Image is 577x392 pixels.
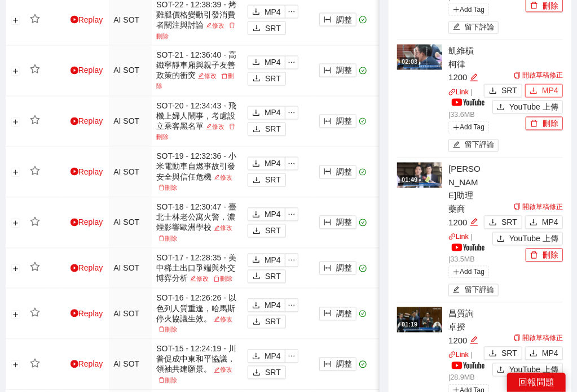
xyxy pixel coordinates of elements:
[113,358,147,371] div: AI SOT
[514,203,521,210] span: copy
[206,23,212,29] span: edit
[71,218,103,227] a: Replay
[30,115,40,125] span: star
[285,8,298,16] span: ellipsis
[448,163,481,229] div: [PERSON_NAME]助理藥商1200
[248,208,285,221] button: downloadMP4
[30,14,40,24] span: star
[484,84,522,98] button: downloadSRT
[71,15,103,24] a: Replay
[156,236,179,242] a: 刪除
[212,316,235,323] a: 修改
[265,225,281,237] span: SRT
[265,6,281,18] span: MP4
[265,367,281,379] span: SRT
[11,361,20,370] button: 展開行
[265,107,281,119] span: MP4
[285,254,298,267] button: ellipsis
[359,169,367,176] span: check-circle
[229,23,235,29] span: delete
[156,326,179,333] a: 刪除
[30,166,40,176] span: star
[248,106,285,120] button: downloadMP4
[113,216,147,229] div: AI SOT
[397,163,442,188] img: 6e1c600b-ec4c-4ae2-a7f6-805e0bd578ed.jpg
[212,367,235,373] a: 修改
[11,310,20,319] button: 展開行
[158,326,165,333] span: delete
[324,67,332,76] span: column-width
[324,117,332,127] span: column-width
[489,87,497,96] span: download
[319,64,356,77] button: column-width調整
[248,366,286,380] button: downloadSRT
[452,99,484,106] img: yt_logo_rgb_light.a676ea31.png
[448,121,489,134] span: Add Tag
[204,124,227,130] a: 修改
[253,75,261,84] span: download
[359,265,367,272] span: check-circle
[71,66,103,75] a: Replay
[448,284,499,297] button: edit留下評論
[265,316,281,328] span: SRT
[214,316,220,323] span: edit
[501,85,517,97] span: SRT
[248,21,286,35] button: downloadSRT
[319,13,356,27] button: column-width調整
[285,59,298,67] span: ellipsis
[156,202,239,243] div: SOT-18 - 12:30:47 - 臺北士林老公寓火警，濃煙影響歐洲學校
[71,310,103,319] a: Replay
[285,350,298,363] button: ellipsis
[324,219,332,228] span: column-width
[196,73,219,80] a: 修改
[248,350,285,363] button: downloadMP4
[497,366,505,375] span: upload
[400,58,419,67] div: 02:03
[400,176,419,185] div: 01:49
[285,211,298,219] span: ellipsis
[30,359,40,369] span: star
[542,347,558,360] span: MP4
[359,118,367,125] span: check-circle
[214,175,220,181] span: edit
[252,256,260,265] span: download
[71,117,103,126] a: Replay
[71,16,78,24] span: play-circle
[319,307,356,321] button: column-width調整
[252,160,260,169] span: download
[507,373,566,392] div: 回報問題
[530,120,538,129] span: delete
[265,174,281,186] span: SRT
[156,253,239,284] div: SOT-17 - 12:28:35 - 美中稀土出口爭端與外交博弈分析
[265,271,281,283] span: SRT
[158,185,165,191] span: delete
[156,377,179,384] a: 刪除
[71,67,78,75] span: play-circle
[30,217,40,227] span: star
[214,225,220,232] span: edit
[470,336,478,345] span: edit
[497,235,505,244] span: upload
[530,251,538,260] span: delete
[448,233,456,241] span: link
[156,124,235,141] a: 刪除
[204,22,227,29] a: 修改
[113,64,147,77] div: AI SOT
[319,216,356,229] button: column-width調整
[253,272,261,281] span: download
[497,103,505,112] span: upload
[285,5,298,19] button: ellipsis
[30,308,40,318] span: star
[71,264,103,273] a: Replay
[285,109,298,117] span: ellipsis
[514,335,521,342] span: copy
[514,72,563,80] a: 開啟草稿修正
[253,125,261,134] span: download
[448,233,469,241] a: linkLink
[248,56,285,69] button: downloadMP4
[530,87,538,96] span: download
[248,254,285,267] button: downloadMP4
[265,123,281,136] span: SRT
[542,216,558,229] span: MP4
[448,88,481,121] p: | | 33.6 MB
